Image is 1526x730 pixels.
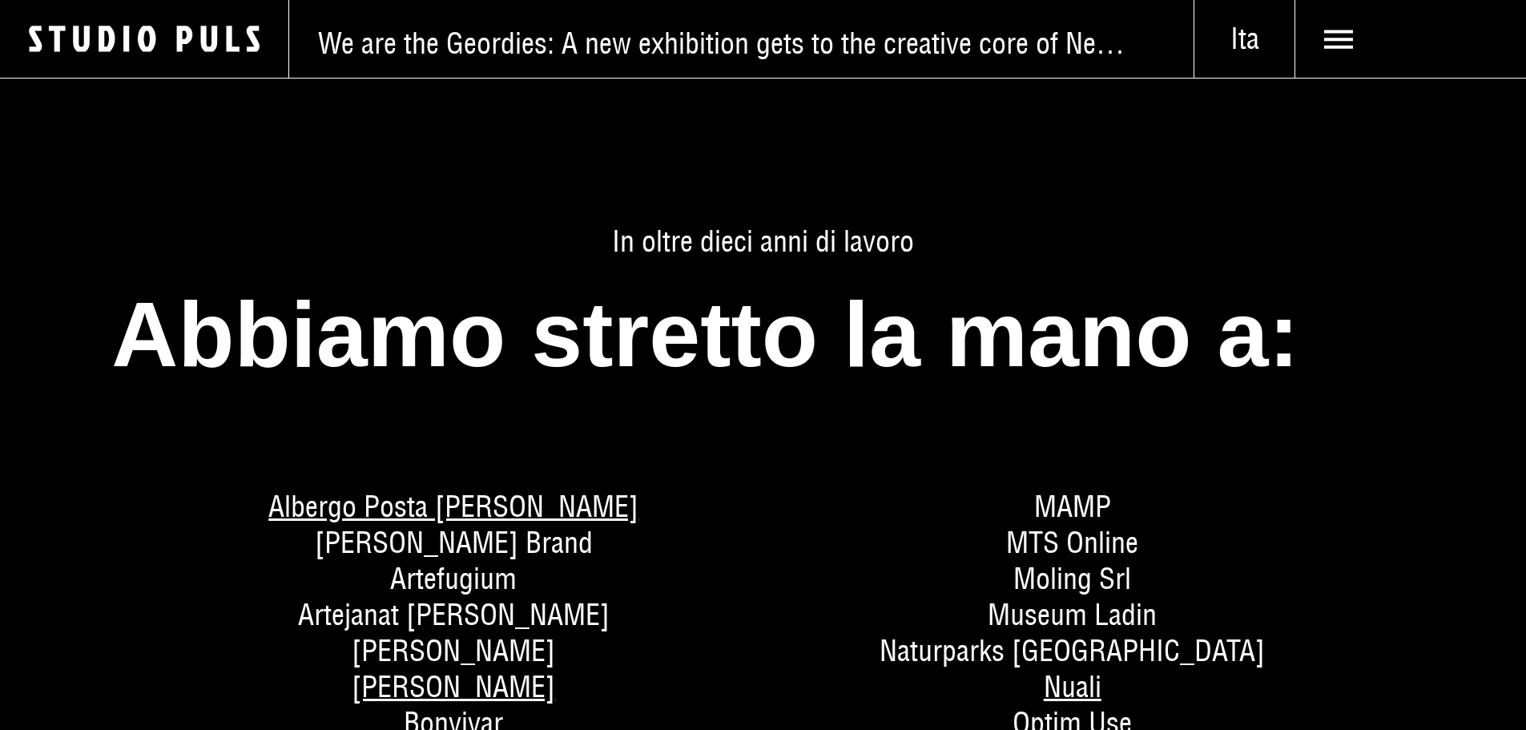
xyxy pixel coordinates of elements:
a: [PERSON_NAME] [352,668,555,705]
a: Albergo Posta [PERSON_NAME] [268,488,638,525]
h2: Abbiamo stretto la mano a: [105,288,1307,381]
span: MAMP [1034,488,1111,525]
span: Museum Ladin [988,596,1157,633]
span: MTS Online [1006,524,1138,561]
span: In oltre dieci anni di lavoro [163,224,1364,260]
span: Artefugium [390,560,517,597]
a: Nuali [1044,668,1101,705]
span: [PERSON_NAME] Brand [315,524,593,561]
span: Moling Srl [1013,560,1131,597]
span: Artejanat [PERSON_NAME] [298,596,610,633]
span: We are the Geordies: A new exhibition gets to the creative core of Newcastle United [318,26,1137,62]
span: Ita [1194,21,1294,57]
span: [PERSON_NAME] [352,632,555,669]
span: Naturparks [GEOGRAPHIC_DATA] [880,632,1265,669]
